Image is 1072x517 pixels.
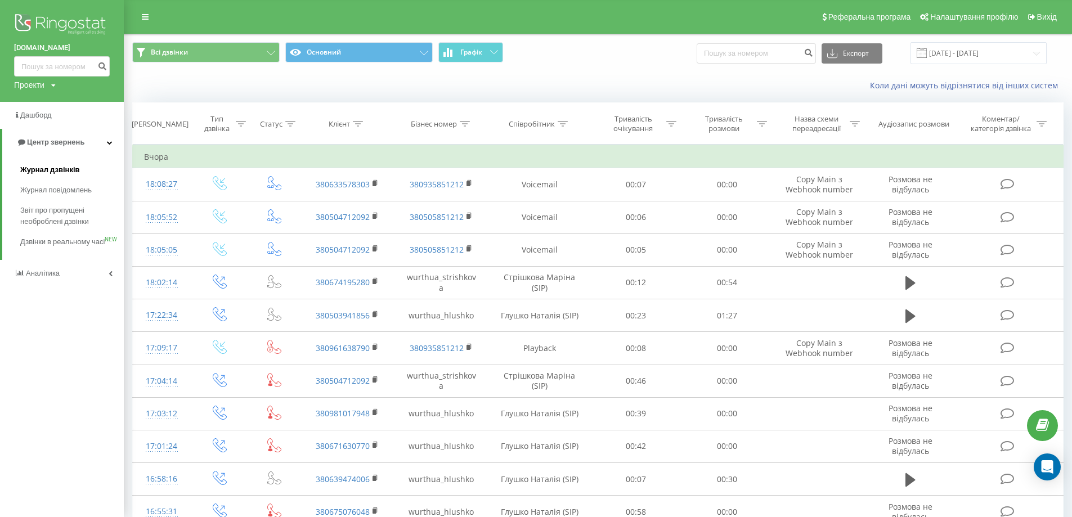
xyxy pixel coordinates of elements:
[438,42,503,62] button: Графік
[488,266,590,299] td: Стрішкова Маріна (SIP)
[26,269,60,277] span: Аналiтика
[14,11,110,39] img: Ringostat logo
[394,463,489,496] td: wurthua_hlushko
[603,114,663,133] div: Тривалість очікування
[590,266,681,299] td: 00:12
[394,266,489,299] td: wurthua_strishkova
[329,119,350,129] div: Клієнт
[144,304,180,326] div: 17:22:34
[20,164,80,176] span: Журнал дзвінків
[772,332,867,365] td: Copy Main з Webhook number
[488,332,590,365] td: Playback
[681,233,772,266] td: 00:00
[201,114,233,133] div: Тип дзвінка
[132,42,280,62] button: Всі дзвінки
[394,299,489,332] td: wurthua_hlushko
[681,365,772,397] td: 00:00
[488,397,590,430] td: Глушко Наталія (SIP)
[488,430,590,462] td: Глушко Наталія (SIP)
[316,408,370,419] a: 380981017948
[590,397,681,430] td: 00:39
[316,179,370,190] a: 380633578303
[681,430,772,462] td: 00:00
[316,244,370,255] a: 380504712092
[889,435,932,456] span: Розмова не відбулась
[488,299,590,332] td: Глушко Наталія (SIP)
[681,299,772,332] td: 01:27
[20,232,124,252] a: Дзвінки в реальному часіNEW
[590,299,681,332] td: 00:23
[889,338,932,358] span: Розмова не відбулась
[20,236,105,248] span: Дзвінки в реальному часі
[394,430,489,462] td: wurthua_hlushko
[144,435,180,457] div: 17:01:24
[590,201,681,233] td: 00:06
[20,180,124,200] a: Журнал повідомлень
[2,129,124,156] a: Центр звернень
[681,332,772,365] td: 00:00
[144,239,180,261] div: 18:05:05
[316,212,370,222] a: 380504712092
[20,200,124,232] a: Звіт про пропущені необроблені дзвінки
[144,272,180,294] div: 18:02:14
[488,201,590,233] td: Voicemail
[144,370,180,392] div: 17:04:14
[144,337,180,359] div: 17:09:17
[889,239,932,260] span: Розмова не відбулась
[151,48,188,57] span: Всі дзвінки
[411,119,457,129] div: Бізнес номер
[132,119,189,129] div: [PERSON_NAME]
[316,343,370,353] a: 380961638790
[772,201,867,233] td: Copy Main з Webhook number
[488,233,590,266] td: Voicemail
[410,343,464,353] a: 380935851212
[772,168,867,201] td: Copy Main з Webhook number
[590,463,681,496] td: 00:07
[488,168,590,201] td: Voicemail
[316,474,370,484] a: 380639474006
[694,114,754,133] div: Тривалість розмови
[260,119,282,129] div: Статус
[20,160,124,180] a: Журнал дзвінків
[285,42,433,62] button: Основний
[681,201,772,233] td: 00:00
[488,365,590,397] td: Стрішкова Маріна (SIP)
[828,12,911,21] span: Реферальна програма
[144,206,180,228] div: 18:05:52
[20,185,92,196] span: Журнал повідомлень
[14,42,110,53] a: [DOMAIN_NAME]
[144,173,180,195] div: 18:08:27
[410,244,464,255] a: 380505851212
[14,56,110,77] input: Пошук за номером
[590,430,681,462] td: 00:42
[889,174,932,195] span: Розмова не відбулась
[1037,12,1057,21] span: Вихід
[27,138,84,146] span: Центр звернень
[133,146,1064,168] td: Вчора
[590,332,681,365] td: 00:08
[590,233,681,266] td: 00:05
[772,233,867,266] td: Copy Main з Webhook number
[460,48,482,56] span: Графік
[316,506,370,517] a: 380675076048
[681,168,772,201] td: 00:00
[410,179,464,190] a: 380935851212
[316,440,370,451] a: 380671630770
[787,114,847,133] div: Назва схеми переадресації
[968,114,1034,133] div: Коментар/категорія дзвінка
[14,79,44,91] div: Проекти
[316,277,370,287] a: 380674195280
[394,397,489,430] td: wurthua_hlushko
[930,12,1018,21] span: Налаштування профілю
[878,119,949,129] div: Аудіозапис розмови
[889,370,932,391] span: Розмова не відбулась
[509,119,555,129] div: Співробітник
[590,365,681,397] td: 00:46
[889,206,932,227] span: Розмова не відбулась
[20,111,52,119] span: Дашборд
[590,168,681,201] td: 00:07
[681,266,772,299] td: 00:54
[316,375,370,386] a: 380504712092
[889,403,932,424] span: Розмова не відбулась
[144,468,180,490] div: 16:58:16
